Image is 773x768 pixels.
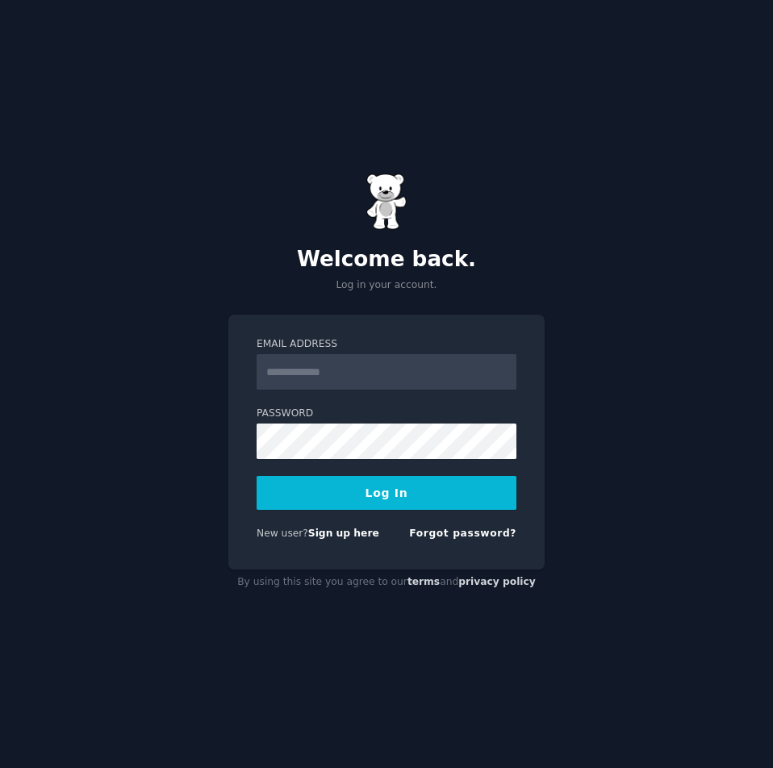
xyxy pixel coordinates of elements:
[257,528,308,539] span: New user?
[257,337,516,352] label: Email Address
[308,528,379,539] a: Sign up here
[228,278,545,293] p: Log in your account.
[458,576,536,587] a: privacy policy
[257,407,516,421] label: Password
[409,528,516,539] a: Forgot password?
[228,570,545,595] div: By using this site you agree to our and
[257,476,516,510] button: Log In
[366,173,407,230] img: Gummy Bear
[407,576,440,587] a: terms
[228,247,545,273] h2: Welcome back.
